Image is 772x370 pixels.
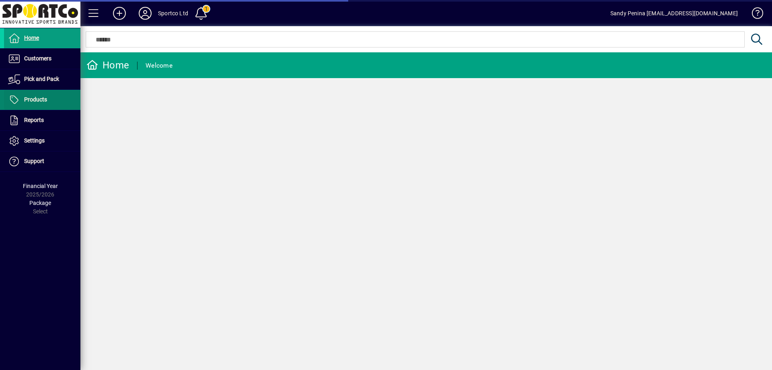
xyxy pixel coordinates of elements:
[24,137,45,144] span: Settings
[610,7,738,20] div: Sandy Penina [EMAIL_ADDRESS][DOMAIN_NAME]
[4,69,80,89] a: Pick and Pack
[4,151,80,172] a: Support
[24,158,44,164] span: Support
[4,110,80,130] a: Reports
[132,6,158,21] button: Profile
[4,90,80,110] a: Products
[107,6,132,21] button: Add
[29,200,51,206] span: Package
[4,131,80,151] a: Settings
[24,76,59,82] span: Pick and Pack
[746,2,762,28] a: Knowledge Base
[86,59,129,72] div: Home
[23,183,58,189] span: Financial Year
[158,7,188,20] div: Sportco Ltd
[24,55,51,62] span: Customers
[24,117,44,123] span: Reports
[24,96,47,103] span: Products
[4,49,80,69] a: Customers
[146,59,172,72] div: Welcome
[24,35,39,41] span: Home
